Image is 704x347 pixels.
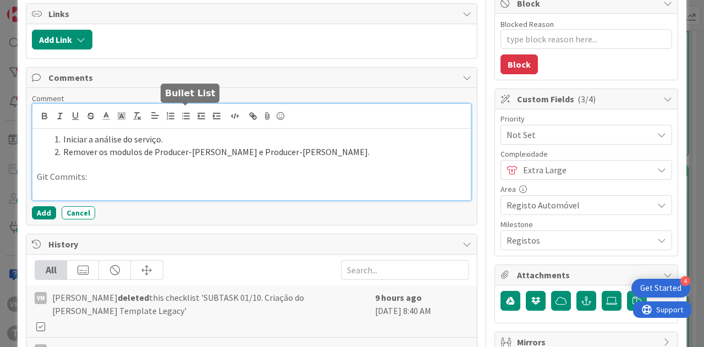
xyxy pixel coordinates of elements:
[37,170,466,183] p: Git Commits:
[523,162,647,178] span: Extra Large
[507,233,647,248] span: Registos
[680,276,690,286] div: 4
[501,150,672,158] div: Complexidade
[501,19,554,29] label: Blocked Reason
[48,71,457,84] span: Comments
[507,197,647,213] span: Registo Automóvel
[50,133,466,146] li: Iniciar a análise do serviço.
[32,30,92,49] button: Add Link
[32,206,56,219] button: Add
[640,283,681,294] div: Get Started
[48,7,457,20] span: Links
[507,127,647,142] span: Not Set
[48,238,457,251] span: History
[501,221,672,228] div: Milestone
[62,206,95,219] button: Cancel
[501,185,672,193] div: Area
[375,291,469,332] div: [DATE] 8:40 AM
[517,268,658,282] span: Attachments
[35,261,67,279] div: All
[165,88,215,98] h5: Bullet List
[341,260,469,280] input: Search...
[577,93,596,104] span: ( 3/4 )
[631,279,690,298] div: Open Get Started checklist, remaining modules: 4
[52,291,370,317] span: [PERSON_NAME] this checklist 'SUBTASK 01/10. Criação do [PERSON_NAME] Template Legacy'
[50,146,466,158] li: Remover os modulos de Producer-[PERSON_NAME] e Producer-[PERSON_NAME].
[375,292,422,303] b: 9 hours ago
[118,292,149,303] b: deleted
[501,115,672,123] div: Priority
[35,292,47,304] div: VM
[32,93,64,103] span: Comment
[517,92,658,106] span: Custom Fields
[501,54,538,74] button: Block
[23,2,50,15] span: Support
